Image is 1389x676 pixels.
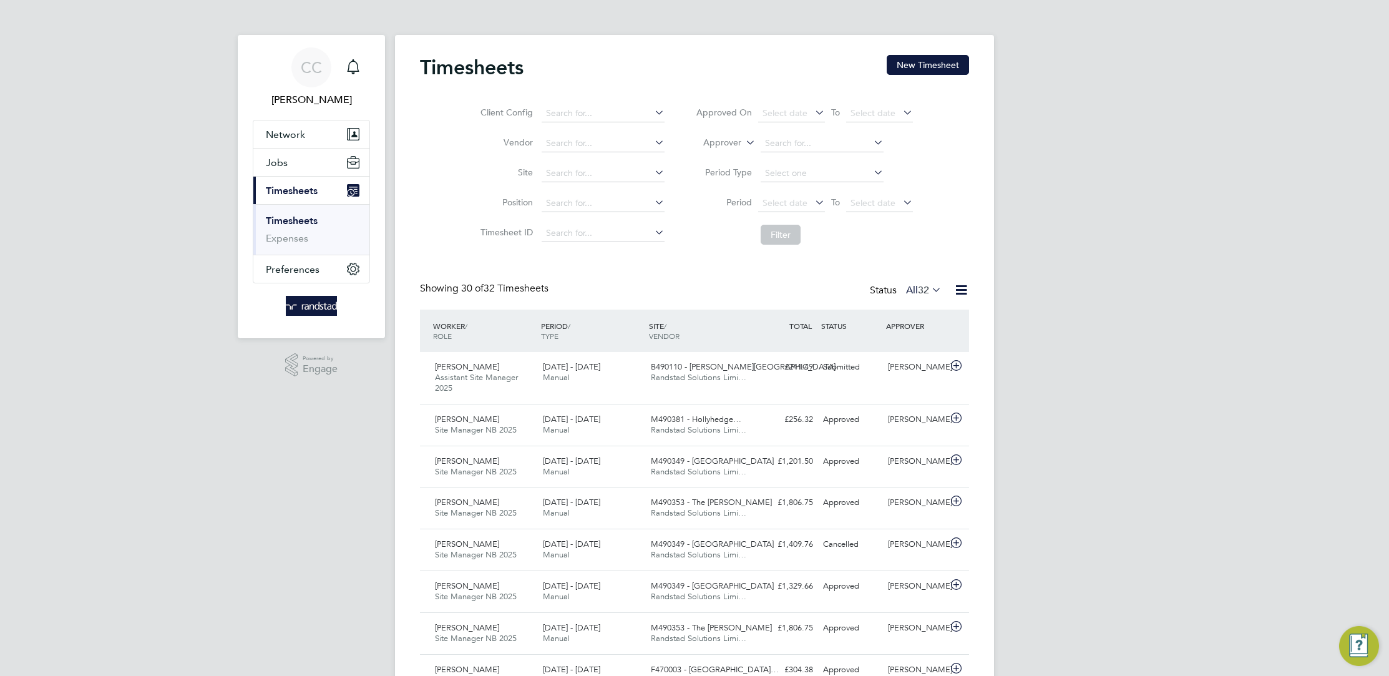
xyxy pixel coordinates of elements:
div: £256.32 [753,409,818,430]
div: Timesheets [253,204,369,255]
span: Network [266,129,305,140]
span: M490353 - The [PERSON_NAME] [651,622,772,633]
div: SITE [646,315,754,347]
span: 30 of [461,282,484,295]
span: [DATE] - [DATE] [543,580,600,591]
span: Manual [543,507,570,518]
span: [DATE] - [DATE] [543,361,600,372]
h2: Timesheets [420,55,524,80]
span: M490349 - [GEOGRAPHIC_DATA] [651,539,774,549]
span: [PERSON_NAME] [435,664,499,675]
span: Site Manager NB 2025 [435,633,517,644]
label: Position [477,197,533,208]
span: [PERSON_NAME] [435,414,499,424]
span: Select date [763,197,807,208]
div: [PERSON_NAME] [883,451,948,472]
span: [PERSON_NAME] [435,622,499,633]
span: [DATE] - [DATE] [543,414,600,424]
div: Approved [818,492,883,513]
button: Filter [761,225,801,245]
div: Showing [420,282,551,295]
div: £1,409.76 [753,534,818,555]
div: PERIOD [538,315,646,347]
button: Engage Resource Center [1339,626,1379,666]
input: Search for... [542,135,665,152]
span: M490381 - Hollyhedge… [651,414,741,424]
span: Preferences [266,263,319,275]
span: 32 [918,284,929,296]
span: [PERSON_NAME] [435,361,499,372]
span: To [827,194,844,210]
button: Preferences [253,255,369,283]
span: CC [301,59,322,76]
input: Search for... [542,165,665,182]
div: £1,201.50 [753,451,818,472]
span: Site Manager NB 2025 [435,591,517,602]
a: Go to home page [253,296,370,316]
div: £1,806.75 [753,618,818,639]
span: [DATE] - [DATE] [543,456,600,466]
button: Network [253,120,369,148]
span: Site Manager NB 2025 [435,424,517,435]
span: Manual [543,424,570,435]
div: £241.49 [753,357,818,378]
div: WORKER [430,315,538,347]
div: STATUS [818,315,883,337]
button: New Timesheet [887,55,969,75]
button: Timesheets [253,177,369,204]
div: [PERSON_NAME] [883,492,948,513]
div: [PERSON_NAME] [883,576,948,597]
span: Powered by [303,353,338,364]
span: Assistant Site Manager 2025 [435,372,518,393]
div: Approved [818,451,883,472]
span: Select date [850,107,895,119]
div: [PERSON_NAME] [883,409,948,430]
label: Period [696,197,752,208]
span: / [664,321,666,331]
span: Engage [303,364,338,375]
span: [DATE] - [DATE] [543,622,600,633]
span: Site Manager NB 2025 [435,549,517,560]
span: Randstad Solutions Limi… [651,591,746,602]
div: Approved [818,576,883,597]
span: Randstad Solutions Limi… [651,507,746,518]
span: M490353 - The [PERSON_NAME] [651,497,772,507]
input: Search for... [761,135,884,152]
label: Approver [685,137,741,149]
span: To [827,104,844,120]
span: [PERSON_NAME] [435,539,499,549]
div: £1,806.75 [753,492,818,513]
span: TYPE [541,331,558,341]
span: [DATE] - [DATE] [543,664,600,675]
span: 32 Timesheets [461,282,548,295]
div: £1,329.66 [753,576,818,597]
a: Timesheets [266,215,318,227]
button: Jobs [253,149,369,176]
label: Approved On [696,107,752,118]
div: [PERSON_NAME] [883,357,948,378]
span: [DATE] - [DATE] [543,497,600,507]
div: Approved [818,618,883,639]
span: M490349 - [GEOGRAPHIC_DATA] [651,456,774,466]
a: Powered byEngage [285,353,338,377]
span: Site Manager NB 2025 [435,466,517,477]
label: All [906,284,942,296]
span: Select date [850,197,895,208]
span: / [465,321,467,331]
span: F470003 - [GEOGRAPHIC_DATA]… [651,664,779,675]
div: Approved [818,409,883,430]
span: Randstad Solutions Limi… [651,466,746,477]
div: [PERSON_NAME] [883,618,948,639]
span: Manual [543,549,570,560]
input: Select one [761,165,884,182]
input: Search for... [542,225,665,242]
span: [PERSON_NAME] [435,456,499,466]
span: Jobs [266,157,288,169]
span: [PERSON_NAME] [435,580,499,591]
span: M490349 - [GEOGRAPHIC_DATA] [651,580,774,591]
img: randstad-logo-retina.png [286,296,338,316]
span: VENDOR [649,331,680,341]
span: Manual [543,591,570,602]
label: Vendor [477,137,533,148]
nav: Main navigation [238,35,385,338]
